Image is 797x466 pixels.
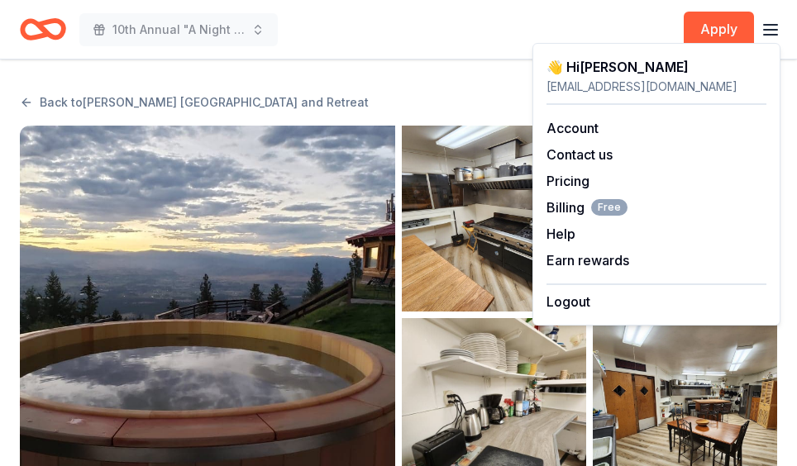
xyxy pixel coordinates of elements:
[546,57,766,77] div: 👋 Hi [PERSON_NAME]
[112,20,245,40] span: 10th Annual "A Night of Giving Back"
[684,12,754,48] button: Apply
[546,224,575,244] button: Help
[546,120,599,136] a: Account
[402,126,586,311] img: Listing photo
[20,10,66,49] a: Home
[546,145,613,164] button: Contact us
[546,173,589,189] a: Pricing
[546,197,628,217] button: BillingFree
[546,252,629,269] a: Earn rewards
[546,197,628,217] span: Billing
[79,13,278,46] button: 10th Annual "A Night of Giving Back"
[546,292,590,311] button: Logout
[546,77,766,97] div: [EMAIL_ADDRESS][DOMAIN_NAME]
[20,93,369,112] a: Back to[PERSON_NAME] [GEOGRAPHIC_DATA] and Retreat
[591,199,628,216] span: Free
